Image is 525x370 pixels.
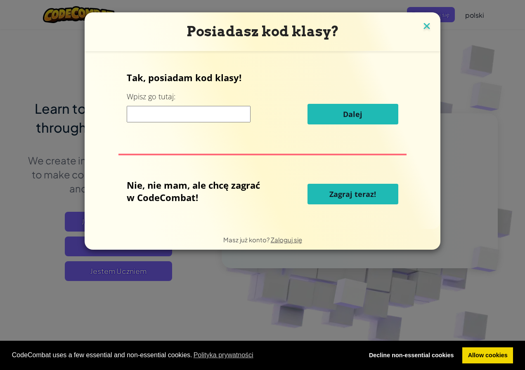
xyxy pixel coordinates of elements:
[462,347,513,364] a: allow cookies
[307,184,398,204] button: Zagraj teraz!
[363,347,459,364] a: deny cookies
[307,104,398,124] button: Dalej
[187,23,339,40] span: Posiadasz kod klasy?
[127,71,398,84] p: Tak, posiadam kod klasy!
[127,91,175,102] label: Wpisz go tutaj:
[223,236,271,244] span: Masz już konto?
[329,189,376,199] span: Zagraj teraz!
[127,179,266,204] p: Nie, nie mam, ale chcę zagrać w CodeCombat!
[12,349,357,361] span: CodeCombat uses a few essential and non-essential cookies.
[421,21,432,33] img: close icon
[271,236,302,244] a: Zaloguj się
[192,349,255,361] a: learn more about cookies
[343,109,362,119] span: Dalej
